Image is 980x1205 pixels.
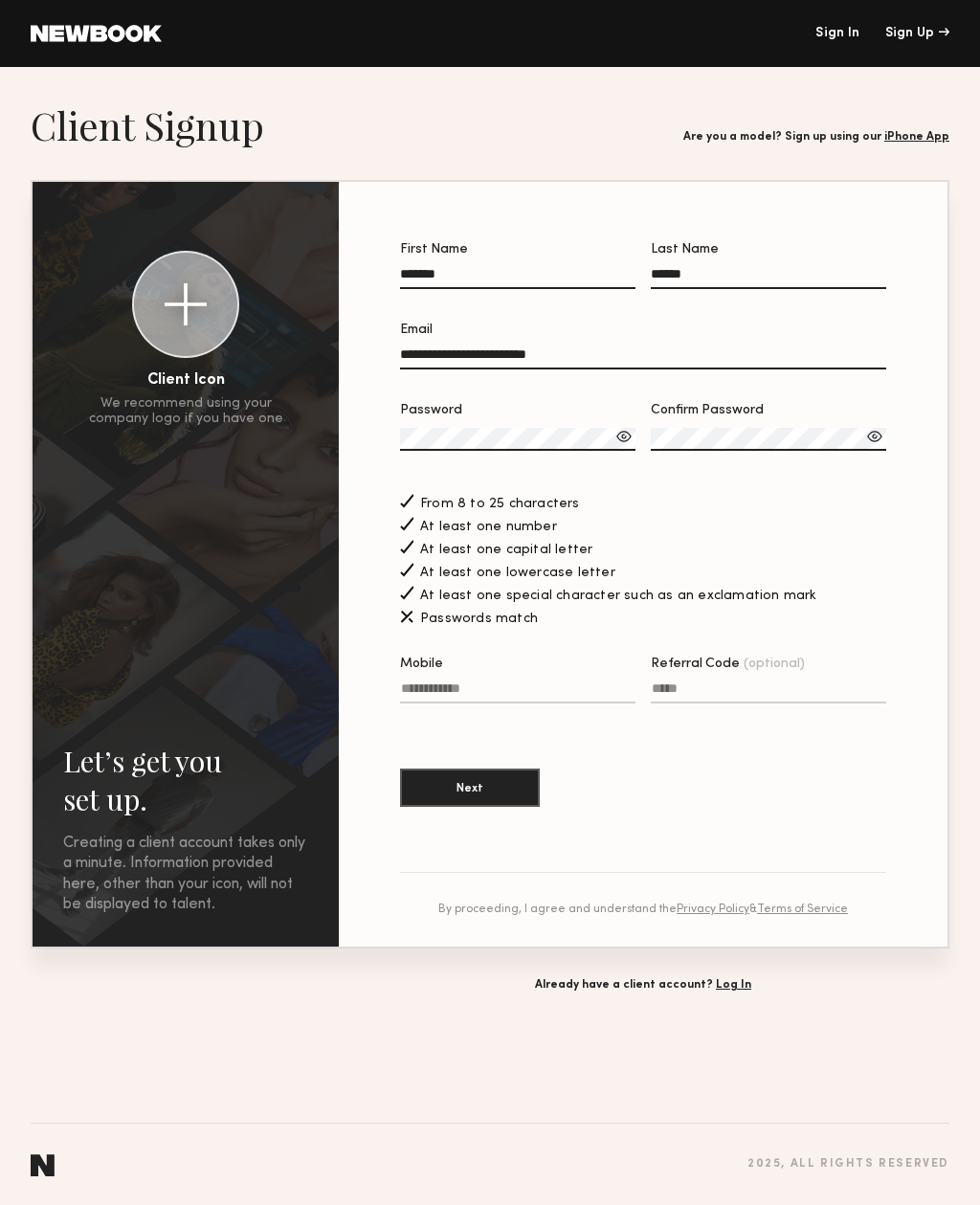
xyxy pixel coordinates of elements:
[400,681,635,703] input: Mobile
[651,243,886,257] div: Last Name
[31,101,264,149] h1: Client Signup
[757,904,848,915] a: Terms of Service
[337,979,949,992] div: Already have a client account?
[400,404,635,417] div: Password
[651,658,886,671] div: Referral Code
[884,131,949,143] a: iPhone App
[716,979,751,991] a: Log In
[63,834,308,916] div: Creating a client account takes only a minute. Information provided here, other than your icon, w...
[63,742,308,818] h2: Let’s get you set up.
[885,27,949,40] div: Sign Up
[400,428,635,451] input: Password
[651,267,886,289] input: Last Name
[400,769,540,807] button: Next
[683,131,949,144] div: Are you a model? Sign up using our
[400,267,635,289] input: First Name
[420,567,615,580] span: At least one lowercase letter
[744,658,805,671] span: (optional)
[420,613,538,626] span: Passwords match
[147,373,225,389] div: Client Icon
[400,347,886,369] input: Email
[400,658,635,671] div: Mobile
[89,396,283,427] div: We recommend using your company logo if you have one
[651,681,886,703] input: Referral Code(optional)
[747,1158,949,1171] div: 2025 , all rights reserved
[420,544,592,557] span: At least one capital letter
[420,498,580,511] span: From 8 to 25 characters
[400,904,886,916] div: By proceeding, I agree and understand the &
[420,521,557,534] span: At least one number
[420,590,817,603] span: At least one special character such as an exclamation mark
[651,404,886,417] div: Confirm Password
[815,27,859,40] a: Sign In
[400,324,886,337] div: Email
[651,428,886,451] input: Confirm Password
[677,904,749,915] a: Privacy Policy
[400,243,635,257] div: First Name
